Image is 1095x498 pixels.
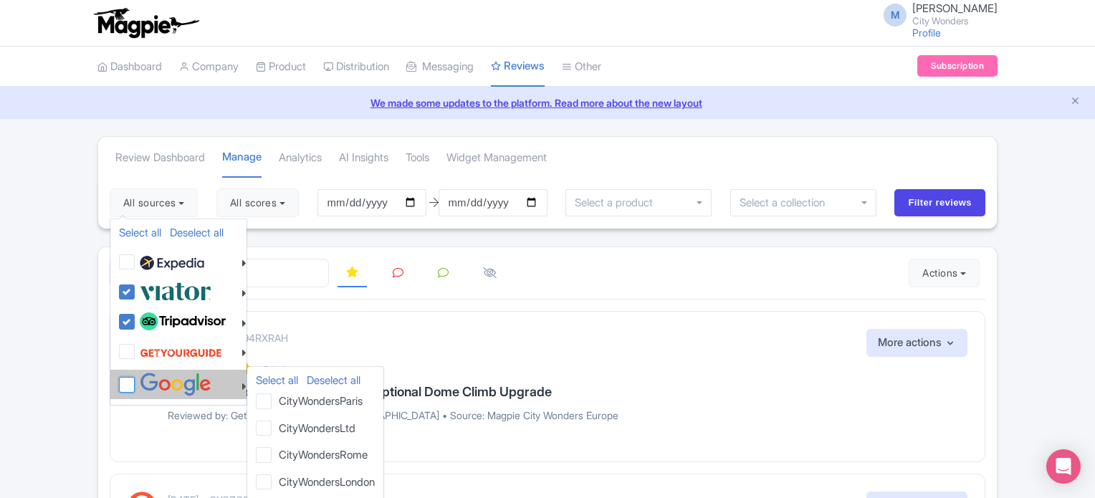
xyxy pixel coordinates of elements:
button: Close announcement [1070,94,1081,110]
a: AI Insights [339,138,388,178]
a: Analytics [279,138,322,178]
small: City Wonders [912,16,998,26]
ul: All sources [110,219,247,406]
a: Review Dashboard [115,138,205,178]
a: Messaging [406,47,474,87]
input: Select a collection [740,196,835,209]
span: 5.0 Stars [263,364,303,376]
a: Distribution [323,47,389,87]
div: Open Intercom Messenger [1046,449,1081,484]
button: All scores [216,188,299,217]
a: Select all [119,226,161,239]
a: We made some updates to the platform. Read more about the new layout [9,95,1086,110]
a: Deselect all [170,226,224,239]
h3: Florence: Duomo Guided Tour with Optional Dome Climb Upgrade [168,385,967,399]
label: CityWondersParis [273,391,363,410]
img: google-96de159c2084212d3cdd3c2fb262314c.svg [140,373,211,396]
img: tripadvisor_background-ebb97188f8c6c657a79ad20e0caa6051.svg [140,312,226,331]
a: Company [179,47,239,87]
p: Reviewed by: GetYourGuide traveler • [GEOGRAPHIC_DATA] • Source: Magpie City Wonders Europe [168,408,967,423]
a: Other [562,47,601,87]
img: logo-ab69f6fb50320c5b225c76a69d11143b.png [90,7,201,39]
a: Subscription [917,55,998,77]
span: M [884,4,907,27]
img: expedia22-01-93867e2ff94c7cd37d965f09d456db68.svg [140,252,204,274]
a: Dashboard [97,47,162,87]
a: Deselect all [307,373,360,387]
a: Product [256,47,306,87]
a: Tools [406,138,429,178]
a: Profile [912,27,941,39]
a: M [PERSON_NAME] City Wonders [875,3,998,26]
label: CityWondersRome [273,445,368,464]
button: Actions [909,259,980,287]
input: Filter reviews [894,189,985,216]
label: CityWondersLondon [273,472,375,491]
img: viator-e2bf771eb72f7a6029a5edfbb081213a.svg [140,279,211,303]
input: Select a product [575,196,661,209]
button: More actions [866,329,967,357]
a: Reviews [491,47,545,87]
button: All sources [110,188,198,217]
label: CityWondersLtd [273,418,355,437]
a: Widget Management [446,138,547,178]
a: Select all [256,373,298,387]
span: [PERSON_NAME] [912,1,998,15]
img: get_your_guide-5a6366678479520ec94e3f9d2b9f304b.svg [140,339,222,366]
a: Manage [222,138,262,178]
